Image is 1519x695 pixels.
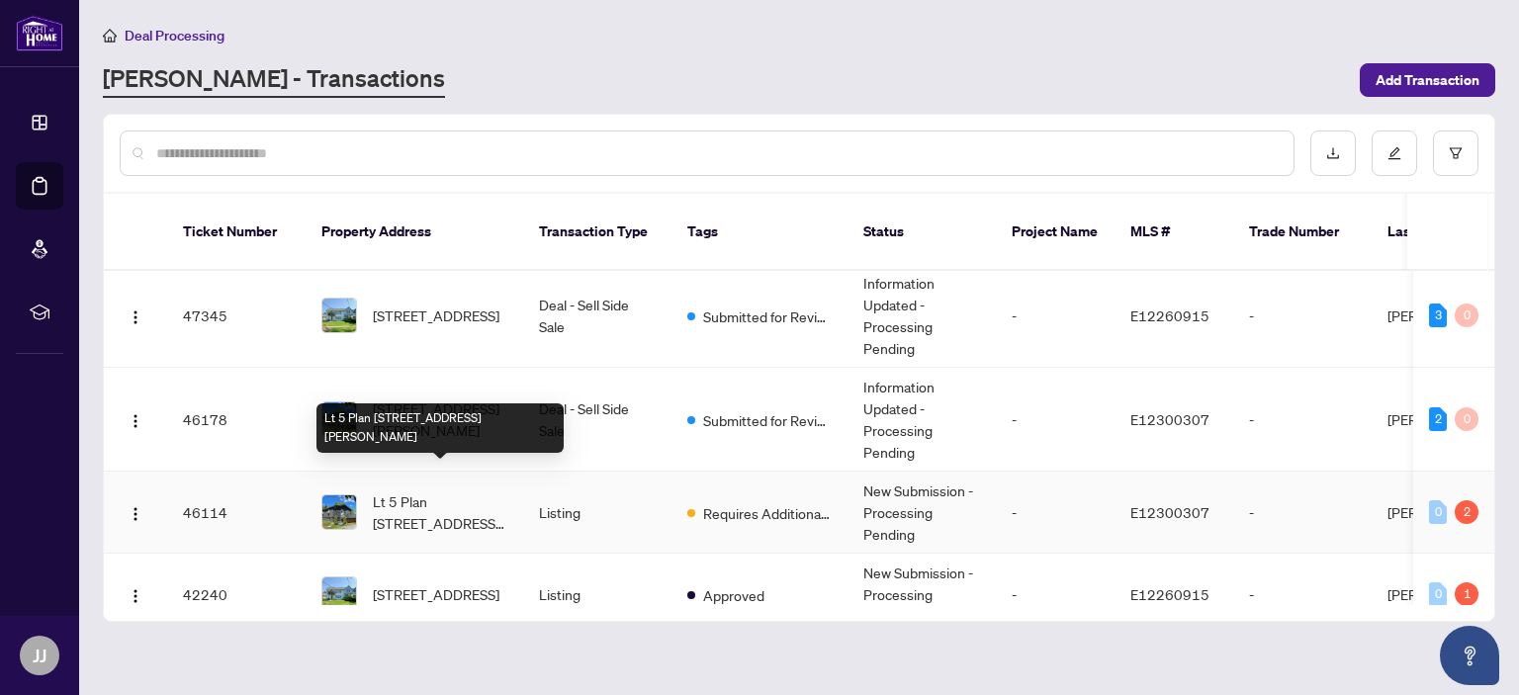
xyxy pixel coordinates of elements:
img: Logo [128,506,143,522]
span: Approved [703,584,764,606]
td: - [1233,554,1372,636]
span: download [1326,146,1340,160]
img: Logo [128,309,143,325]
img: logo [16,15,63,51]
span: Submitted for Review [703,409,832,431]
div: 1 [1455,582,1478,606]
th: Property Address [306,194,523,271]
button: Logo [120,300,151,331]
span: E12300307 [1130,503,1209,521]
button: filter [1433,130,1478,176]
td: Information Updated - Processing Pending [848,264,996,368]
td: 47345 [167,264,306,368]
th: Project Name [996,194,1115,271]
td: New Submission - Processing Pending [848,554,996,636]
img: thumbnail-img [322,402,356,436]
img: Logo [128,413,143,429]
span: [STREET_ADDRESS][PERSON_NAME] [373,397,507,441]
button: download [1310,130,1356,176]
td: New Submission - Processing Pending [848,472,996,554]
span: E12260915 [1130,306,1209,324]
th: Trade Number [1233,194,1372,271]
td: Information Updated - Processing Pending [848,368,996,472]
span: Deal Processing [125,27,224,44]
th: Transaction Type [523,194,671,271]
span: [STREET_ADDRESS] [373,583,499,605]
img: thumbnail-img [322,495,356,529]
span: [STREET_ADDRESS] [373,304,499,326]
button: edit [1372,130,1417,176]
td: - [1233,472,1372,554]
td: - [996,554,1115,636]
td: 42240 [167,554,306,636]
div: 2 [1429,407,1447,431]
a: [PERSON_NAME] - Transactions [103,62,445,98]
button: Logo [120,578,151,610]
button: Open asap [1440,626,1499,685]
span: Requires Additional Docs [703,502,832,524]
td: 46114 [167,472,306,554]
span: Submitted for Review [703,305,832,327]
button: Add Transaction [1360,63,1495,97]
div: 0 [1455,304,1478,327]
span: Lt 5 Plan [STREET_ADDRESS][PERSON_NAME] [373,490,507,534]
div: 3 [1429,304,1447,327]
span: filter [1449,146,1463,160]
td: Deal - Sell Side Sale [523,368,671,472]
span: JJ [33,642,46,669]
td: - [1233,264,1372,368]
span: E12260915 [1130,585,1209,603]
div: 0 [1429,582,1447,606]
td: Listing [523,472,671,554]
div: 0 [1429,500,1447,524]
button: Logo [120,403,151,435]
div: 0 [1455,407,1478,431]
img: thumbnail-img [322,299,356,332]
span: home [103,29,117,43]
th: Status [848,194,996,271]
th: Ticket Number [167,194,306,271]
img: thumbnail-img [322,577,356,611]
button: Logo [120,496,151,528]
td: Listing [523,554,671,636]
td: - [996,264,1115,368]
td: - [996,472,1115,554]
div: Lt 5 Plan [STREET_ADDRESS][PERSON_NAME] [316,403,564,453]
td: Deal - Sell Side Sale [523,264,671,368]
th: Tags [671,194,848,271]
div: 2 [1455,500,1478,524]
th: MLS # [1115,194,1233,271]
span: E12300307 [1130,410,1209,428]
img: Logo [128,588,143,604]
span: edit [1387,146,1401,160]
td: - [1233,368,1372,472]
td: 46178 [167,368,306,472]
span: Add Transaction [1376,64,1479,96]
td: - [996,368,1115,472]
